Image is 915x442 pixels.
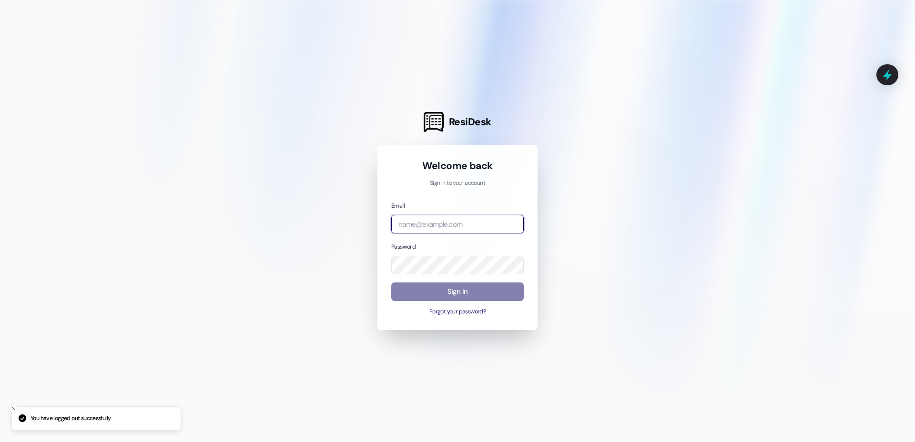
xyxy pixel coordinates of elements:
[449,115,491,129] span: ResiDesk
[391,179,524,188] p: Sign in to your account
[9,403,18,413] button: Close toast
[391,243,416,251] label: Password
[424,112,444,132] img: ResiDesk Logo
[391,308,524,316] button: Forgot your password?
[391,159,524,172] h1: Welcome back
[391,215,524,233] input: name@example.com
[391,282,524,301] button: Sign In
[391,202,405,210] label: Email
[30,414,111,423] p: You have logged out successfully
